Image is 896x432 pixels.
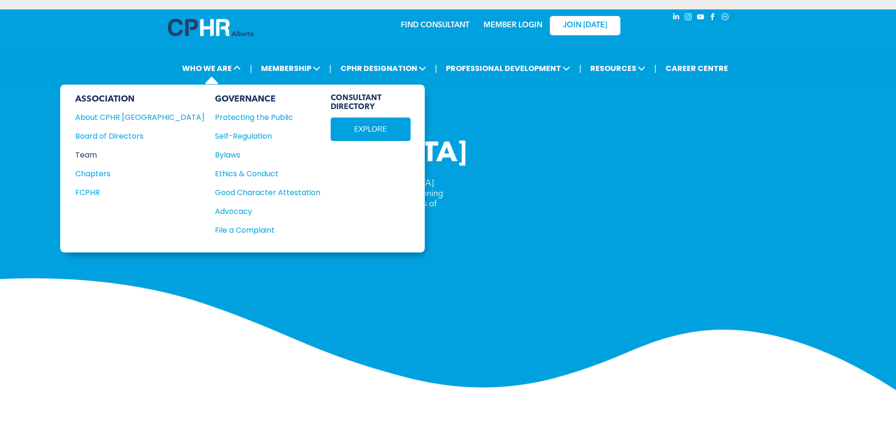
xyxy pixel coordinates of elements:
a: Good Character Attestation [215,187,320,198]
li: | [435,59,437,78]
a: MEMBER LOGIN [484,22,542,29]
a: File a Complaint [215,224,320,236]
div: Chapters [75,168,192,180]
a: Advocacy [215,205,320,217]
div: Bylaws [215,149,310,161]
div: Good Character Attestation [215,187,310,198]
img: A blue and white logo for cp alberta [168,19,254,36]
div: Advocacy [215,205,310,217]
div: About CPHR [GEOGRAPHIC_DATA] [75,111,192,123]
a: linkedin [671,12,682,24]
a: Board of Directors [75,130,205,142]
div: Protecting the Public [215,111,310,123]
li: | [250,59,252,78]
div: FCPHR [75,187,192,198]
a: Team [75,149,205,161]
a: FIND CONSULTANT [401,22,469,29]
span: RESOURCES [587,60,648,77]
span: JOIN [DATE] [563,21,607,30]
li: | [654,59,657,78]
div: Team [75,149,192,161]
span: MEMBERSHIP [258,60,323,77]
a: CAREER CENTRE [663,60,731,77]
li: | [329,59,332,78]
div: Ethics & Conduct [215,168,310,180]
div: ASSOCIATION [75,94,205,104]
span: CPHR DESIGNATION [338,60,429,77]
a: Protecting the Public [215,111,320,123]
a: Social network [720,12,730,24]
a: FCPHR [75,187,205,198]
span: WHO WE ARE [179,60,244,77]
a: Self-Regulation [215,130,320,142]
a: instagram [683,12,694,24]
span: PROFESSIONAL DEVELOPMENT [443,60,573,77]
div: Board of Directors [75,130,192,142]
div: File a Complaint [215,224,310,236]
a: EXPLORE [331,118,411,141]
li: | [579,59,581,78]
a: JOIN [DATE] [550,16,620,35]
div: GOVERNANCE [215,94,320,104]
a: About CPHR [GEOGRAPHIC_DATA] [75,111,205,123]
a: Chapters [75,168,205,180]
a: youtube [696,12,706,24]
a: Ethics & Conduct [215,168,320,180]
a: facebook [708,12,718,24]
a: Bylaws [215,149,320,161]
div: Self-Regulation [215,130,310,142]
span: CONSULTANT DIRECTORY [331,94,411,112]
